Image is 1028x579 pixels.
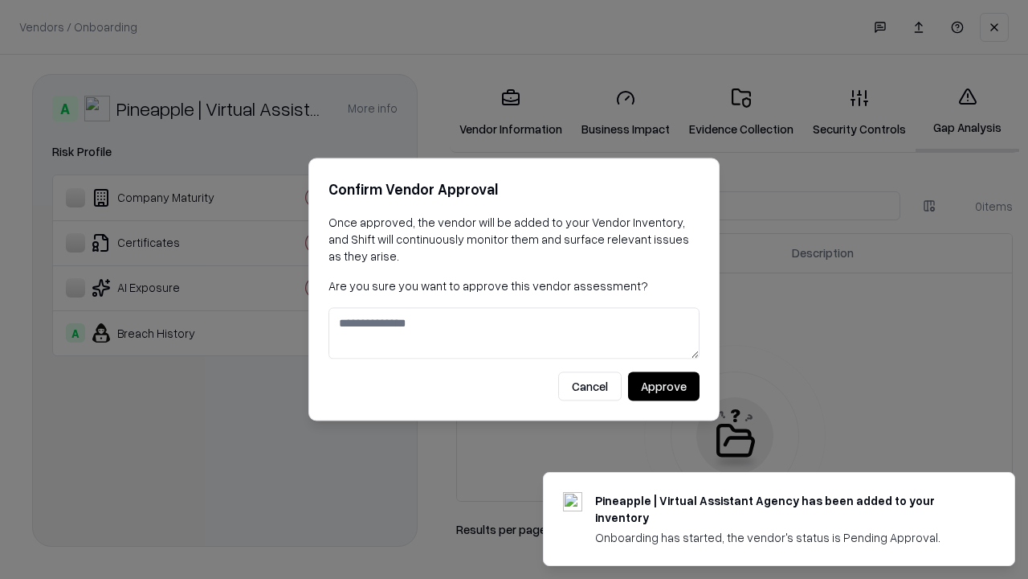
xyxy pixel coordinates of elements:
button: Approve [628,372,700,401]
img: trypineapple.com [563,492,582,511]
h2: Confirm Vendor Approval [328,178,700,201]
p: Are you sure you want to approve this vendor assessment? [328,277,700,294]
div: Onboarding has started, the vendor's status is Pending Approval. [595,529,976,546]
div: Pineapple | Virtual Assistant Agency has been added to your inventory [595,492,976,526]
p: Once approved, the vendor will be added to your Vendor Inventory, and Shift will continuously mon... [328,214,700,265]
button: Cancel [558,372,622,401]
